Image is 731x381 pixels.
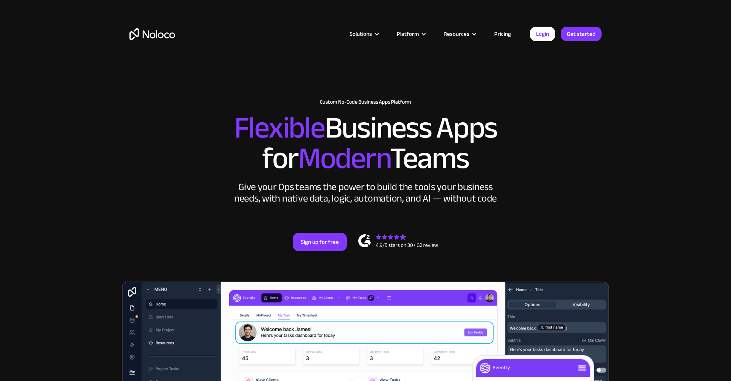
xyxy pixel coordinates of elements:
[434,29,485,39] div: Resources
[298,130,390,187] span: Modern
[397,29,419,39] div: Platform
[129,113,602,174] h2: Business Apps for Teams
[232,181,499,204] div: Give your Ops teams the power to build the tools your business needs, with native data, logic, au...
[530,27,555,41] a: Login
[129,28,175,40] a: home
[129,99,602,105] h1: Custom No-Code Business Apps Platform
[561,27,602,41] a: Get started
[350,29,372,39] div: Solutions
[387,29,434,39] div: Platform
[485,29,520,39] a: Pricing
[234,99,325,156] span: Flexible
[444,29,469,39] div: Resources
[293,233,347,251] a: Sign up for free
[340,29,387,39] div: Solutions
